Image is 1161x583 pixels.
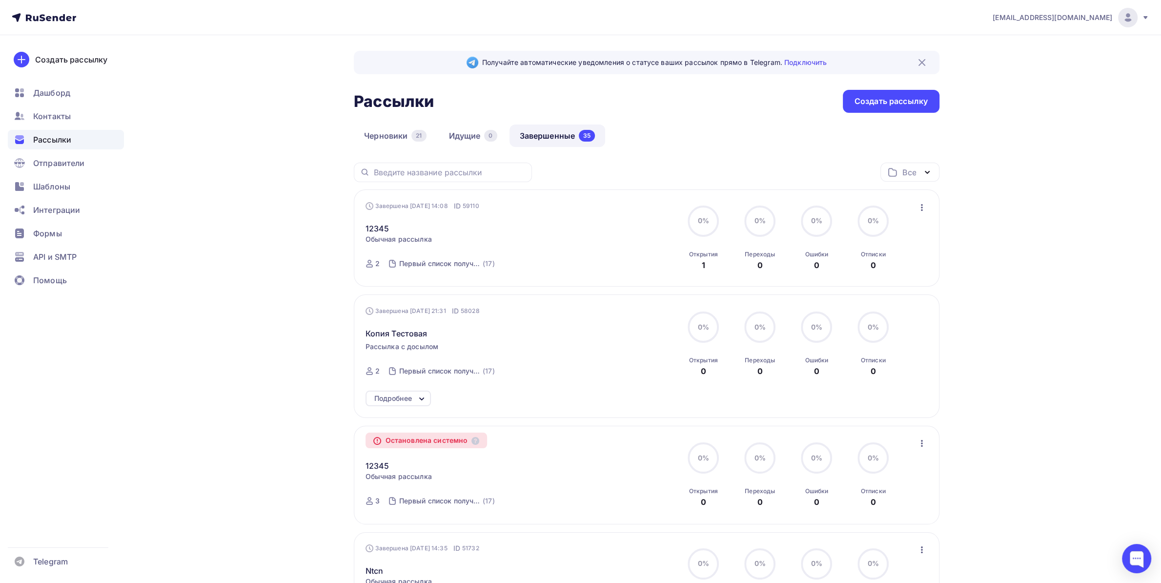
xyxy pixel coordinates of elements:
div: 0 [871,496,876,508]
div: 21 [411,130,426,142]
a: Черновики21 [354,125,437,147]
a: Отправители [8,153,124,173]
div: Открытия [689,356,718,364]
a: 12345 [366,460,389,472]
div: Переходы [745,487,775,495]
div: (17) [483,366,495,376]
span: 51732 [462,543,479,553]
a: Шаблоны [8,177,124,196]
div: Отписки [861,250,886,258]
span: Интеграции [33,204,80,216]
div: Ошибки [805,356,828,364]
div: Переходы [745,356,775,364]
span: Контакты [33,110,71,122]
a: Подключить [784,58,827,66]
span: [EMAIL_ADDRESS][DOMAIN_NAME] [993,13,1112,22]
span: Помощь [33,274,67,286]
img: Telegram [467,57,478,68]
div: 0 [814,496,819,508]
span: API и SMTP [33,251,77,263]
div: 2 [375,366,380,376]
span: 0% [698,216,709,225]
div: Ошибки [805,250,828,258]
a: Формы [8,224,124,243]
div: 0 [757,365,763,377]
a: Контакты [8,106,124,126]
input: Введите название рассылки [374,167,526,178]
div: 0 [701,496,706,508]
span: 0% [754,216,766,225]
span: Шаблоны [33,181,70,192]
span: 0% [754,323,766,331]
div: Завершена [DATE] 21:31 [366,306,480,316]
div: Завершена [DATE] 14:08 [366,201,479,211]
span: 0% [868,323,879,331]
div: (17) [483,259,495,269]
span: 0% [754,559,766,567]
div: 0 [871,365,876,377]
span: 0% [811,454,822,462]
span: Дашборд [33,87,70,99]
span: 0% [698,323,709,331]
span: 0% [868,559,879,567]
a: Дашборд [8,83,124,103]
span: Отправители [33,157,85,169]
span: 0% [698,454,709,462]
span: Рассылка с досылом [366,342,439,352]
div: Открытия [689,250,718,258]
div: Завершена [DATE] 14:35 [366,543,479,553]
span: Обычная рассылка [366,472,432,481]
span: Telegram [33,556,68,567]
a: Первый список получателей (17) [398,363,496,379]
span: 0% [754,454,766,462]
div: Первый список получателей [399,259,481,269]
div: 0 [701,365,706,377]
div: Переходы [745,250,775,258]
div: Открытия [689,487,718,495]
div: 35 [579,130,595,142]
div: 3 [375,496,380,506]
span: 0% [698,559,709,567]
a: Ntcn [366,565,384,577]
div: Отписки [861,356,886,364]
div: 0 [871,259,876,271]
a: Первый список получателей (17) [398,256,496,271]
div: Создать рассылку [35,54,107,65]
a: Рассылки [8,130,124,149]
span: 59110 [463,201,479,211]
h2: Рассылки [354,92,434,111]
span: ID [453,543,460,553]
div: 0 [814,259,819,271]
div: Первый список получателей [399,366,481,376]
a: Первый список получателей (17) [398,493,496,509]
button: Все [880,163,939,182]
span: 0% [868,216,879,225]
span: 0% [811,559,822,567]
a: [EMAIL_ADDRESS][DOMAIN_NAME] [993,8,1149,27]
span: 58028 [461,306,480,316]
a: 12345 [366,223,389,234]
div: Все [902,167,916,178]
span: 0% [811,323,822,331]
span: Рассылки [33,134,71,146]
a: Завершенные35 [509,125,606,147]
div: Отписки [861,487,886,495]
div: Подробнее [374,393,412,404]
span: ID [452,306,459,316]
div: Первый список получателей [399,496,481,506]
div: 2 [375,259,380,269]
div: 0 [814,365,819,377]
span: Копия Тестовая [366,328,428,339]
div: 0 [484,130,497,142]
div: Остановлена системно [366,433,488,448]
span: Формы [33,228,62,239]
div: (17) [483,496,495,506]
div: Создать рассылку [855,96,928,107]
div: Ошибки [805,487,828,495]
div: 0 [757,496,763,508]
div: 1 [702,259,705,271]
span: ID [454,201,461,211]
span: 0% [811,216,822,225]
a: Идущие0 [439,125,508,147]
span: Получайте автоматические уведомления о статусе ваших рассылок прямо в Telegram. [482,58,827,67]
